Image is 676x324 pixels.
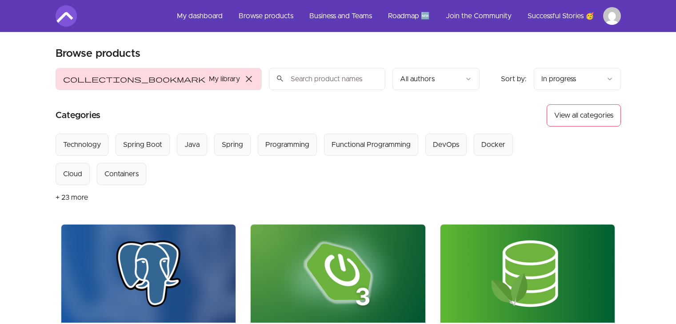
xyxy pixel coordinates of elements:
[63,169,82,179] div: Cloud
[392,68,480,90] button: Filter by author
[547,104,621,126] button: View all categories
[302,5,379,27] a: Business and Teams
[184,139,200,150] div: Java
[269,68,385,90] input: Search product names
[520,5,601,27] a: Successful Stories 🥳
[56,104,100,126] h2: Categories
[440,225,615,323] img: Product image for Spring Data MongoDB
[63,139,101,150] div: Technology
[232,5,300,27] a: Browse products
[56,185,88,210] button: + 23 more
[381,5,437,27] a: Roadmap 🆕
[56,68,262,90] button: Filter by My library
[170,5,621,27] nav: Main
[276,72,284,85] span: search
[603,7,621,25] img: Profile image for Roba Boru
[481,139,505,150] div: Docker
[56,5,77,27] img: Amigoscode logo
[439,5,519,27] a: Join the Community
[244,74,254,84] span: close
[104,169,139,179] div: Containers
[123,139,162,150] div: Spring Boot
[265,139,309,150] div: Programming
[251,225,425,323] img: Product image for Spring Boot For Beginners
[61,225,236,323] img: Product image for Relational Database and SQL Essentials
[433,139,459,150] div: DevOps
[222,139,243,150] div: Spring
[534,68,621,90] button: Product sort options
[63,74,205,84] span: collections_bookmark
[501,75,527,83] span: Sort by:
[170,5,230,27] a: My dashboard
[56,47,140,61] h2: Browse products
[332,139,411,150] div: Functional Programming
